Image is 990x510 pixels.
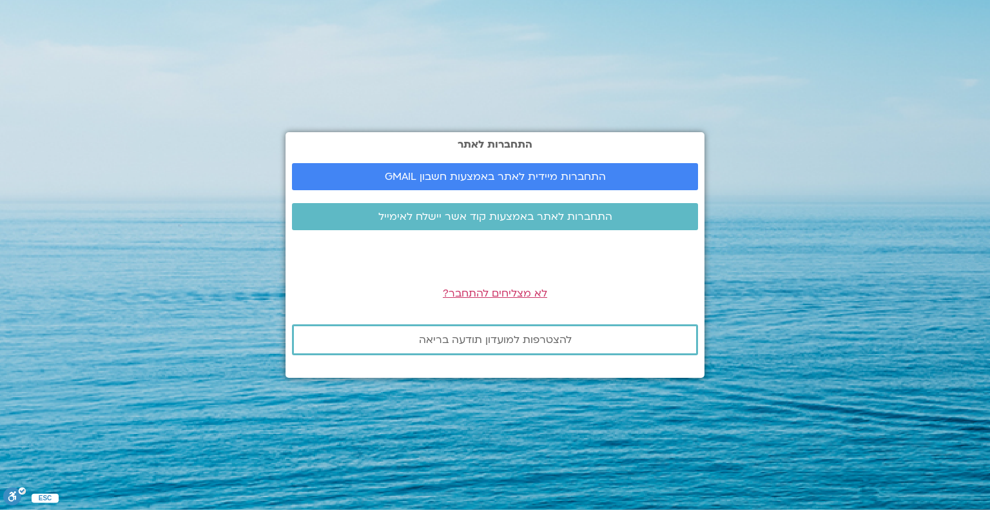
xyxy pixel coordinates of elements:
a: להצטרפות למועדון תודעה בריאה [292,324,698,355]
a: לא מצליחים להתחבר? [443,286,547,300]
h2: התחברות לאתר [292,139,698,150]
span: התחברות מיידית לאתר באמצעות חשבון GMAIL [385,171,606,182]
a: התחברות מיידית לאתר באמצעות חשבון GMAIL [292,163,698,190]
a: התחברות לאתר באמצעות קוד אשר יישלח לאימייל [292,203,698,230]
span: התחברות לאתר באמצעות קוד אשר יישלח לאימייל [378,211,612,222]
span: להצטרפות למועדון תודעה בריאה [419,334,572,346]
